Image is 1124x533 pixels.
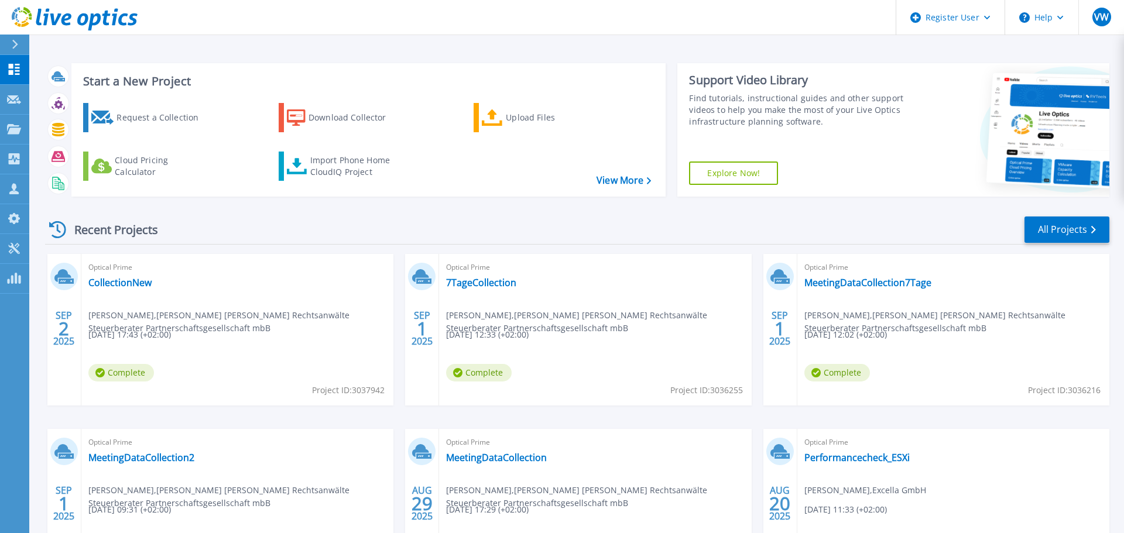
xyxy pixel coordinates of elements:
div: Find tutorials, instructional guides and other support videos to help you make the most of your L... [689,92,909,128]
span: Optical Prime [446,436,744,449]
a: Download Collector [279,103,409,132]
span: 29 [412,498,433,508]
span: 20 [769,498,790,508]
div: Download Collector [309,106,402,129]
span: Optical Prime [446,261,744,274]
span: Complete [804,364,870,381]
div: SEP 2025 [411,307,433,350]
span: Complete [88,364,154,381]
span: [PERSON_NAME] , [PERSON_NAME] [PERSON_NAME] Rechtsanwälte Steuerberater Partnerschaftsgesellschaf... [804,309,1109,335]
div: AUG 2025 [769,482,791,525]
span: Optical Prime [88,436,386,449]
span: [PERSON_NAME] , [PERSON_NAME] [PERSON_NAME] Rechtsanwälte Steuerberater Partnerschaftsgesellschaf... [88,484,393,510]
div: Cloud Pricing Calculator [115,154,208,178]
span: [DATE] 17:29 (+02:00) [446,503,529,516]
span: [DATE] 09:31 (+02:00) [88,503,171,516]
div: SEP 2025 [53,307,75,350]
a: Performancecheck_ESXi [804,452,910,463]
div: Import Phone Home CloudIQ Project [310,154,402,178]
a: Cloud Pricing Calculator [83,152,214,181]
a: MeetingDataCollection2 [88,452,194,463]
a: Explore Now! [689,161,778,185]
span: Project ID: 3036255 [670,384,743,397]
span: 1 [775,324,785,333]
span: [PERSON_NAME] , [PERSON_NAME] [PERSON_NAME] Rechtsanwälte Steuerberater Partnerschaftsgesellschaf... [446,309,751,335]
span: VW [1094,12,1109,22]
a: Request a Collection [83,103,214,132]
div: SEP 2025 [769,307,791,350]
span: Optical Prime [804,436,1102,449]
a: Upload Files [474,103,604,132]
a: CollectionNew [88,277,152,288]
span: [PERSON_NAME] , [PERSON_NAME] [PERSON_NAME] Rechtsanwälte Steuerberater Partnerschaftsgesellschaf... [446,484,751,510]
a: MeetingDataCollection7Tage [804,277,931,288]
a: 7TageCollection [446,277,516,288]
div: Request a Collection [116,106,210,129]
span: 2 [59,324,69,333]
a: MeetingDataCollection [446,452,547,463]
span: 1 [417,324,427,333]
div: Support Video Library [689,73,909,88]
span: Project ID: 3037942 [312,384,385,397]
span: [PERSON_NAME] , [PERSON_NAME] [PERSON_NAME] Rechtsanwälte Steuerberater Partnerschaftsgesellschaf... [88,309,393,335]
span: Optical Prime [804,261,1102,274]
div: AUG 2025 [411,482,433,525]
span: 1 [59,498,69,508]
span: Project ID: 3036216 [1028,384,1101,397]
a: All Projects [1024,216,1109,243]
h3: Start a New Project [83,75,651,88]
a: View More [597,175,651,186]
span: [DATE] 17:43 (+02:00) [88,328,171,341]
div: Recent Projects [45,215,174,244]
span: [PERSON_NAME] , Excella GmbH [804,484,926,497]
span: [DATE] 12:33 (+02:00) [446,328,529,341]
span: [DATE] 12:02 (+02:00) [804,328,887,341]
span: Complete [446,364,512,381]
span: Optical Prime [88,261,386,274]
div: Upload Files [506,106,599,129]
div: SEP 2025 [53,482,75,525]
span: [DATE] 11:33 (+02:00) [804,503,887,516]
